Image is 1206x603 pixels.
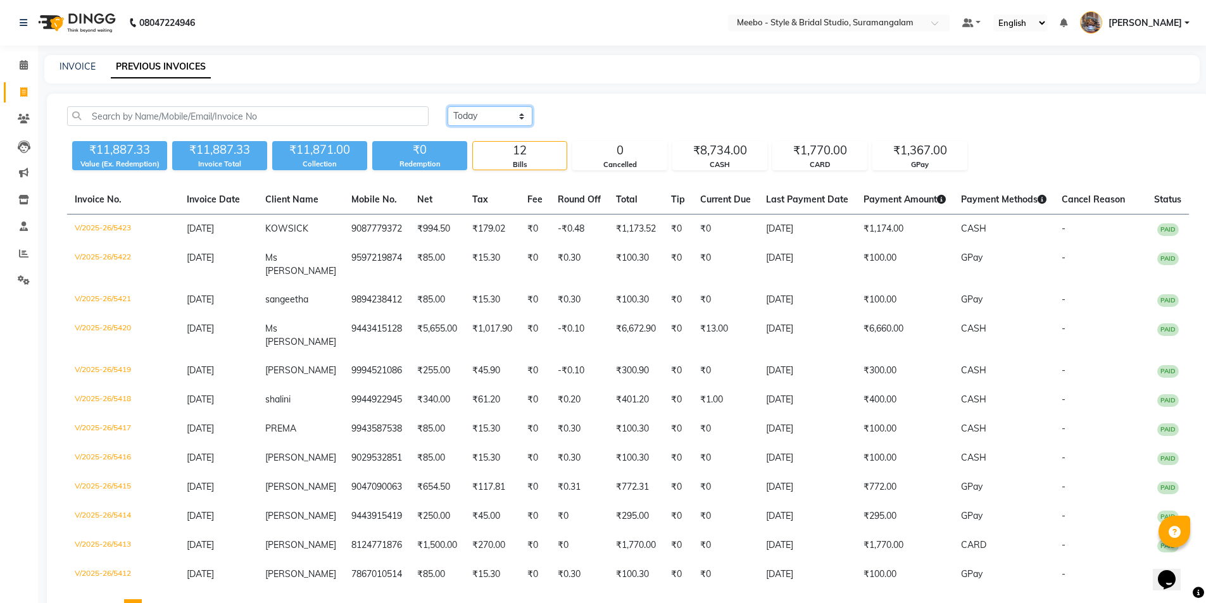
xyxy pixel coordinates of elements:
[1157,323,1179,336] span: PAID
[1062,223,1065,234] span: -
[187,364,214,376] span: [DATE]
[187,510,214,521] span: [DATE]
[608,214,663,244] td: ₹1,173.52
[187,568,214,580] span: [DATE]
[1157,540,1179,552] span: PAID
[693,285,758,314] td: ₹0
[608,531,663,560] td: ₹1,770.00
[1109,16,1182,30] span: [PERSON_NAME]
[527,194,543,205] span: Fee
[520,385,550,414] td: ₹0
[465,531,520,560] td: ₹270.00
[693,560,758,589] td: ₹0
[550,244,608,285] td: ₹0.30
[372,159,467,170] div: Redemption
[410,244,465,285] td: ₹85.00
[758,502,856,531] td: [DATE]
[60,61,96,72] a: INVOICE
[187,252,214,263] span: [DATE]
[1157,482,1179,494] span: PAID
[265,252,336,277] span: Ms [PERSON_NAME]
[608,444,663,473] td: ₹100.30
[75,194,122,205] span: Invoice No.
[873,142,967,159] div: ₹1,367.00
[608,502,663,531] td: ₹295.00
[550,214,608,244] td: -₹0.48
[67,502,179,531] td: V/2025-26/5414
[187,323,214,334] span: [DATE]
[465,244,520,285] td: ₹15.30
[663,214,693,244] td: ₹0
[573,142,667,159] div: 0
[773,159,867,170] div: CARD
[961,510,983,521] span: GPay
[67,285,179,314] td: V/2025-26/5421
[693,244,758,285] td: ₹0
[344,560,410,589] td: 7867010514
[663,385,693,414] td: ₹0
[864,194,946,205] span: Payment Amount
[187,294,214,305] span: [DATE]
[608,414,663,444] td: ₹100.30
[773,142,867,159] div: ₹1,770.00
[265,510,336,521] span: [PERSON_NAME]
[616,194,638,205] span: Total
[1062,364,1065,376] span: -
[344,502,410,531] td: 9443915419
[1157,294,1179,307] span: PAID
[758,560,856,589] td: [DATE]
[1157,511,1179,523] span: PAID
[663,473,693,502] td: ₹0
[67,560,179,589] td: V/2025-26/5412
[520,356,550,385] td: ₹0
[172,141,267,159] div: ₹11,887.33
[265,294,308,305] span: sangeetha
[573,159,667,170] div: Cancelled
[693,531,758,560] td: ₹0
[265,539,336,550] span: [PERSON_NAME]
[67,414,179,444] td: V/2025-26/5417
[673,142,767,159] div: ₹8,734.00
[265,223,308,234] span: KOWSICK
[1062,481,1065,492] span: -
[608,285,663,314] td: ₹100.30
[265,323,336,347] span: Ms [PERSON_NAME]
[693,444,758,473] td: ₹0
[693,414,758,444] td: ₹0
[187,539,214,550] span: [DATE]
[758,414,856,444] td: [DATE]
[663,444,693,473] td: ₹0
[344,244,410,285] td: 9597219874
[265,364,336,376] span: [PERSON_NAME]
[550,531,608,560] td: ₹0
[856,356,953,385] td: ₹300.00
[856,314,953,356] td: ₹6,660.00
[465,314,520,356] td: ₹1,017.90
[265,568,336,580] span: [PERSON_NAME]
[758,314,856,356] td: [DATE]
[1062,323,1065,334] span: -
[856,473,953,502] td: ₹772.00
[1062,394,1065,405] span: -
[272,159,367,170] div: Collection
[473,142,567,159] div: 12
[410,531,465,560] td: ₹1,500.00
[693,385,758,414] td: ₹1.00
[961,294,983,305] span: GPay
[520,414,550,444] td: ₹0
[67,356,179,385] td: V/2025-26/5419
[272,141,367,159] div: ₹11,871.00
[72,159,167,170] div: Value (Ex. Redemption)
[550,385,608,414] td: ₹0.20
[1157,365,1179,378] span: PAID
[344,214,410,244] td: 9087779372
[961,481,983,492] span: GPay
[558,194,601,205] span: Round Off
[1062,294,1065,305] span: -
[663,560,693,589] td: ₹0
[344,385,410,414] td: 9944922945
[856,502,953,531] td: ₹295.00
[187,452,214,463] span: [DATE]
[550,560,608,589] td: ₹0.30
[663,414,693,444] td: ₹0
